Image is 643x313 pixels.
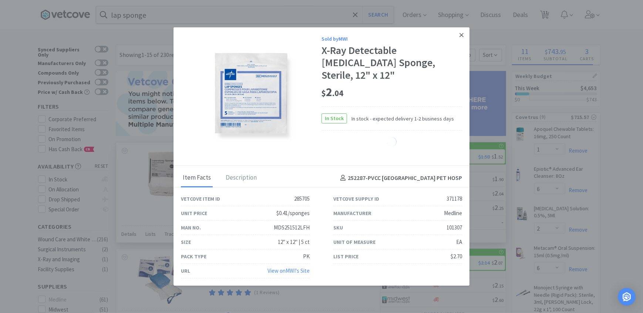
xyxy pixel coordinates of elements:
[447,223,462,232] div: 101307
[274,223,310,232] div: MDS251512LFH
[267,267,310,274] a: View onMWI's Site
[276,209,310,218] div: $0.41/sponges
[332,88,343,98] span: . 04
[333,209,371,217] div: Manufacturer
[322,114,347,123] span: In Stock
[181,169,213,187] div: Item Facts
[181,224,201,232] div: Man No.
[207,46,295,142] img: acd4f237931f47f9b5773856c299ca8c_371178.png
[447,194,462,203] div: 371178
[321,35,462,43] div: Sold by MWI
[294,194,310,203] div: 285705
[224,169,259,187] div: Description
[181,252,206,261] div: Pack Type
[444,209,462,218] div: Medline
[303,252,310,261] div: PK
[347,115,454,123] span: In stock - expected delivery 1-2 business days
[181,267,190,275] div: URL
[333,195,379,203] div: Vetcove Supply ID
[337,173,462,183] h4: 252287 - PVCC [GEOGRAPHIC_DATA] PET HOSP
[321,85,343,99] span: 2
[181,209,207,217] div: Unit Price
[333,224,343,232] div: SKU
[278,238,310,246] div: 12" x 12" | 5 ct
[333,252,358,261] div: List Price
[451,252,462,261] div: $2.70
[181,238,191,246] div: Size
[333,238,376,246] div: Unit of Measure
[321,88,326,98] span: $
[618,288,636,306] div: Open Intercom Messenger
[456,238,462,246] div: EA
[181,195,220,203] div: Vetcove Item ID
[321,44,462,82] div: X-Ray Detectable [MEDICAL_DATA] Sponge, Sterile, 12" x 12"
